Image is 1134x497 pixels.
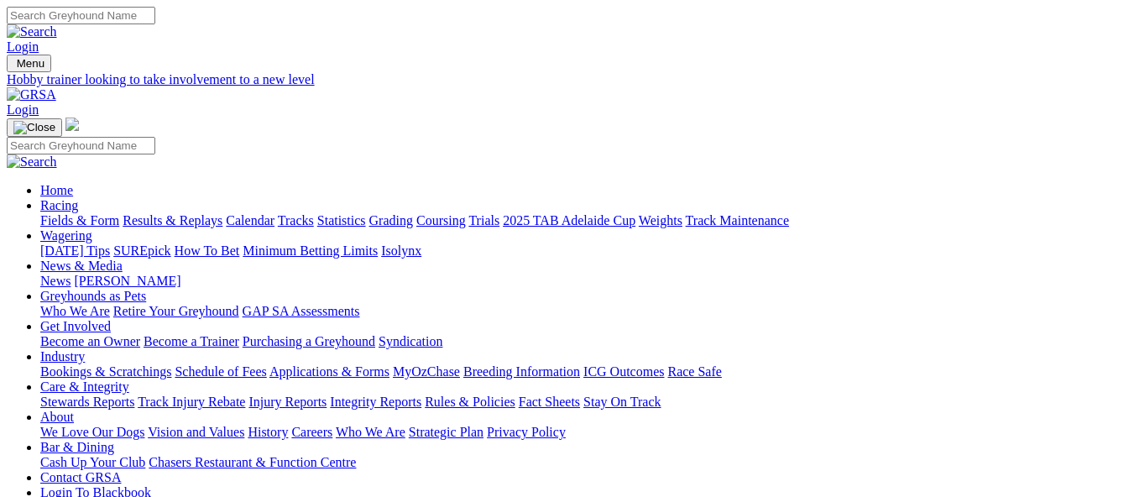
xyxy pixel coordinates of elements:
a: Results & Replays [123,213,222,228]
a: Retire Your Greyhound [113,304,239,318]
a: Schedule of Fees [175,364,266,379]
div: Industry [40,364,1127,379]
img: Search [7,24,57,39]
a: Integrity Reports [330,395,421,409]
a: Who We Are [336,425,405,439]
a: Cash Up Your Club [40,455,145,469]
a: Care & Integrity [40,379,129,394]
a: Bookings & Scratchings [40,364,171,379]
a: Purchasing a Greyhound [243,334,375,348]
a: Bar & Dining [40,440,114,454]
a: History [248,425,288,439]
div: Care & Integrity [40,395,1127,410]
span: Menu [17,57,44,70]
a: Grading [369,213,413,228]
a: How To Bet [175,243,240,258]
a: [PERSON_NAME] [74,274,180,288]
a: Injury Reports [248,395,327,409]
a: Vision and Values [148,425,244,439]
a: Strategic Plan [409,425,483,439]
a: Chasers Restaurant & Function Centre [149,455,356,469]
img: logo-grsa-white.png [65,118,79,131]
a: Tracks [278,213,314,228]
a: Breeding Information [463,364,580,379]
a: Careers [291,425,332,439]
a: Coursing [416,213,466,228]
a: Get Involved [40,319,111,333]
div: Racing [40,213,1127,228]
a: Home [40,183,73,197]
img: Close [13,121,55,134]
a: Who We Are [40,304,110,318]
a: Fact Sheets [519,395,580,409]
a: Become a Trainer [144,334,239,348]
a: Track Maintenance [686,213,789,228]
a: Fields & Form [40,213,119,228]
a: SUREpick [113,243,170,258]
a: Rules & Policies [425,395,515,409]
div: Bar & Dining [40,455,1127,470]
a: [DATE] Tips [40,243,110,258]
a: Hobby trainer looking to take involvement to a new level [7,72,1127,87]
a: Industry [40,349,85,364]
button: Toggle navigation [7,55,51,72]
button: Toggle navigation [7,118,62,137]
a: Become an Owner [40,334,140,348]
a: GAP SA Assessments [243,304,360,318]
a: 2025 TAB Adelaide Cup [503,213,635,228]
a: News [40,274,71,288]
div: Get Involved [40,334,1127,349]
div: News & Media [40,274,1127,289]
a: Racing [40,198,78,212]
img: Search [7,154,57,170]
a: Privacy Policy [487,425,566,439]
a: Calendar [226,213,274,228]
a: ICG Outcomes [583,364,664,379]
a: Stewards Reports [40,395,134,409]
input: Search [7,7,155,24]
a: Applications & Forms [269,364,389,379]
div: Greyhounds as Pets [40,304,1127,319]
a: Isolynx [381,243,421,258]
a: Stay On Track [583,395,661,409]
a: Race Safe [667,364,721,379]
input: Search [7,137,155,154]
div: Wagering [40,243,1127,259]
a: Weights [639,213,682,228]
a: News & Media [40,259,123,273]
a: Login [7,102,39,117]
a: Statistics [317,213,366,228]
a: Track Injury Rebate [138,395,245,409]
a: Trials [468,213,499,228]
a: MyOzChase [393,364,460,379]
div: About [40,425,1127,440]
a: Minimum Betting Limits [243,243,378,258]
a: Greyhounds as Pets [40,289,146,303]
a: We Love Our Dogs [40,425,144,439]
a: Wagering [40,228,92,243]
a: About [40,410,74,424]
a: Login [7,39,39,54]
a: Syndication [379,334,442,348]
a: Contact GRSA [40,470,121,484]
img: GRSA [7,87,56,102]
